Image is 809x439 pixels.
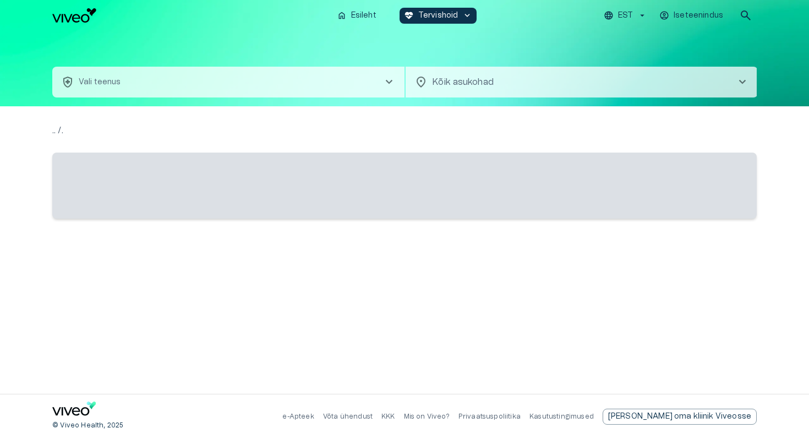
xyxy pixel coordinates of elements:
[608,411,751,422] p: [PERSON_NAME] oma kliinik Viveosse
[52,153,757,219] span: ‌
[404,10,414,20] span: ecg_heart
[323,412,373,421] p: Võta ühendust
[458,413,521,420] a: Privaatsuspoliitika
[79,77,121,88] p: Vali teenus
[674,10,723,21] p: Iseteenindus
[382,75,396,89] span: chevron_right
[462,10,472,20] span: keyboard_arrow_down
[52,421,123,430] p: © Viveo Health, 2025
[432,75,718,89] p: Kõik asukohad
[400,8,477,24] button: ecg_heartTervishoidkeyboard_arrow_down
[52,8,96,23] img: Viveo logo
[418,10,458,21] p: Tervishoid
[52,8,328,23] a: Navigate to homepage
[337,10,347,20] span: home
[404,412,450,421] p: Mis on Viveo?
[658,8,726,24] button: Iseteenindus
[332,8,382,24] button: homeEsileht
[52,67,404,97] button: health_and_safetyVali teenuschevron_right
[603,409,757,425] div: [PERSON_NAME] oma kliinik Viveosse
[529,413,594,420] a: Kasutustingimused
[381,413,395,420] a: KKK
[52,402,96,420] a: Navigate to home page
[618,10,633,21] p: EST
[282,413,314,420] a: e-Apteek
[603,409,757,425] a: Send email to partnership request to viveo
[739,9,752,22] span: search
[351,10,376,21] p: Esileht
[602,8,649,24] button: EST
[736,75,749,89] span: chevron_right
[735,4,757,26] button: open search modal
[414,75,428,89] span: location_on
[52,124,757,137] p: .. / .
[61,75,74,89] span: health_and_safety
